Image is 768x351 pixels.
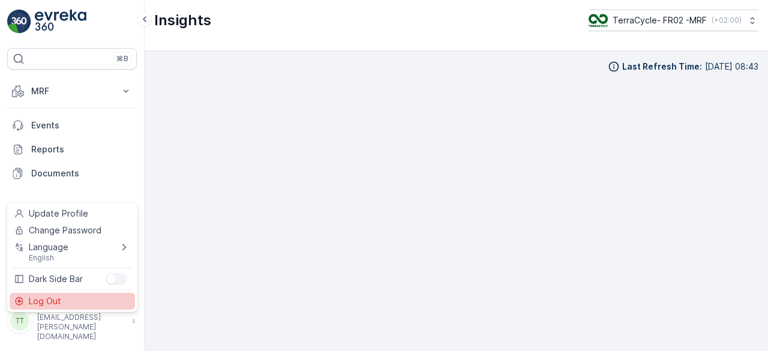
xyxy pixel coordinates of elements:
[7,10,31,34] img: logo
[7,161,137,185] a: Documents
[589,14,608,27] img: terracycle.png
[116,54,128,64] p: ⌘B
[613,14,707,26] p: TerraCycle- FR02 -MRF
[29,224,101,236] span: Change Password
[7,79,137,103] button: MRF
[31,119,132,131] p: Events
[31,143,132,155] p: Reports
[29,273,83,285] span: Dark Side Bar
[7,301,137,341] button: TT[DOMAIN_NAME][EMAIL_ADDRESS][PERSON_NAME][DOMAIN_NAME]
[705,61,758,73] p: [DATE] 08:43
[622,61,702,73] p: Last Refresh Time :
[712,16,742,25] p: ( +02:00 )
[31,85,113,97] p: MRF
[7,203,137,312] ul: Menu
[10,311,29,331] div: TT
[29,253,68,263] span: English
[35,10,86,34] img: logo_light-DOdMpM7g.png
[154,11,211,30] p: Insights
[589,10,758,31] button: TerraCycle- FR02 -MRF(+02:00)
[29,241,68,253] span: Language
[37,313,126,341] p: [EMAIL_ADDRESS][PERSON_NAME][DOMAIN_NAME]
[31,167,132,179] p: Documents
[29,295,61,307] span: Log Out
[7,113,137,137] a: Events
[29,208,88,220] span: Update Profile
[7,137,137,161] a: Reports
